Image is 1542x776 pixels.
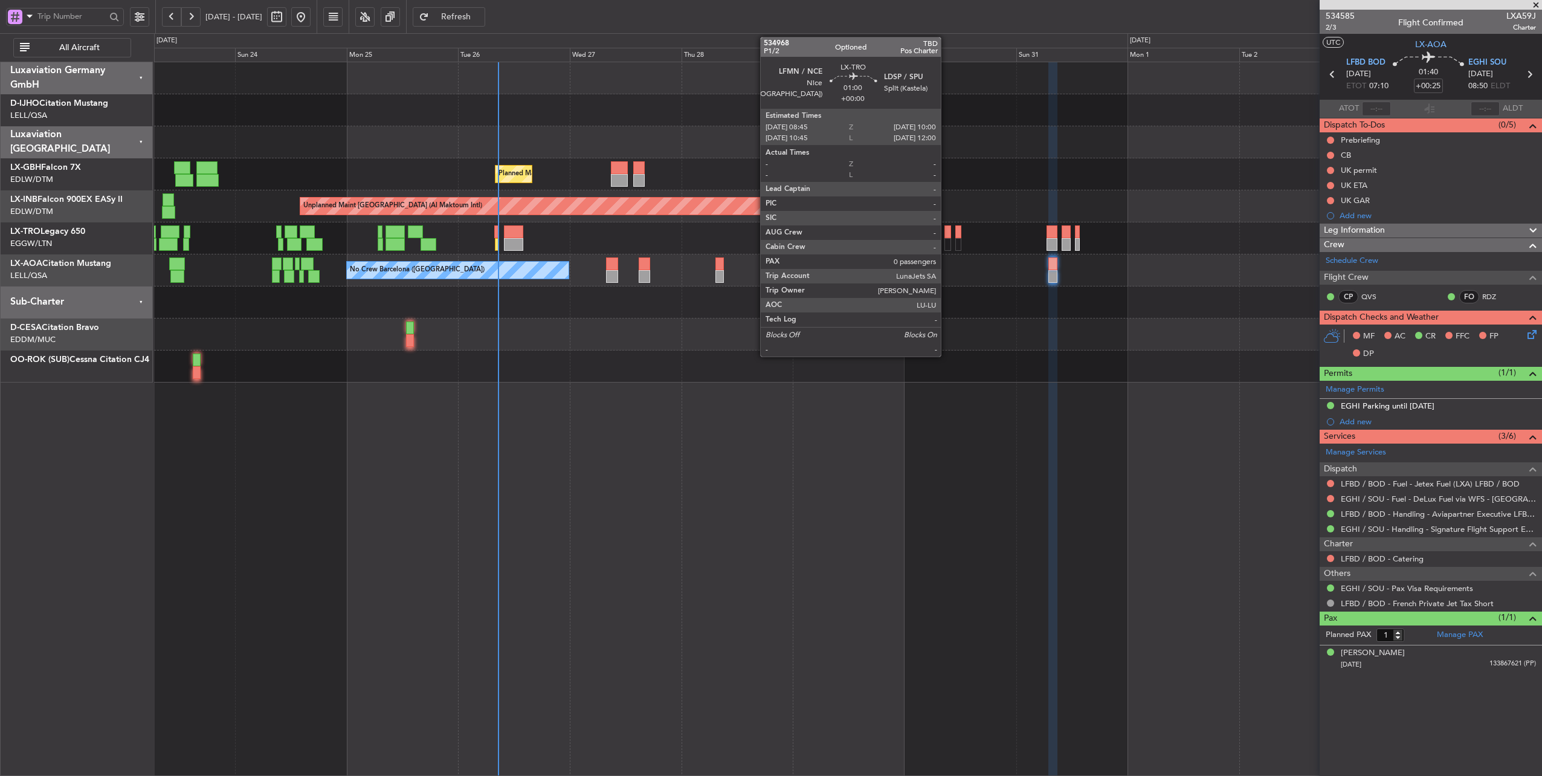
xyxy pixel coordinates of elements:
span: 01:40 [1419,66,1438,79]
a: LFBD / BOD - Catering [1341,554,1424,564]
a: EGHI / SOU - Fuel - DeLux Fuel via WFS - [GEOGRAPHIC_DATA] / SOU [1341,494,1536,504]
span: D-CESA [10,323,42,332]
span: ETOT [1346,80,1366,92]
span: LX-TRO [10,227,40,236]
span: (3/6) [1498,430,1516,442]
span: EGHI SOU [1468,57,1506,69]
span: (1/1) [1498,611,1516,624]
span: 534585 [1326,10,1355,22]
div: Flight Confirmed [1398,16,1463,29]
div: Mon 1 [1127,48,1239,62]
a: Schedule Crew [1326,255,1378,267]
span: Pax [1324,612,1337,626]
span: All Aircraft [32,44,127,52]
div: [DATE] [1130,36,1150,46]
span: [DATE] - [DATE] [205,11,262,22]
a: EDLW/DTM [10,206,53,217]
a: EGHI / SOU - Pax Visa Requirements [1341,583,1473,593]
span: ATOT [1339,103,1359,115]
span: ELDT [1491,80,1510,92]
span: Dispatch To-Dos [1324,118,1385,132]
span: Flight Crew [1324,271,1369,285]
a: LELL/QSA [10,270,47,281]
span: Crew [1324,238,1344,252]
span: 07:10 [1369,80,1389,92]
span: [DATE] [1341,660,1361,669]
span: FFC [1456,331,1469,343]
div: Add new [1340,416,1536,427]
span: (0/5) [1498,118,1516,131]
span: [DATE] [1346,68,1371,80]
a: LELL/QSA [10,110,47,121]
div: Tue 26 [458,48,570,62]
input: Trip Number [37,7,106,25]
span: Leg Information [1324,224,1385,238]
a: EGGW/LTN [10,238,52,249]
a: RDZ [1482,291,1509,302]
button: All Aircraft [13,38,131,57]
div: [DATE] [156,36,177,46]
a: D-CESACitation Bravo [10,323,99,332]
span: ALDT [1503,103,1523,115]
span: AC [1395,331,1405,343]
div: FO [1459,290,1479,303]
div: UK permit [1341,165,1377,175]
div: CB [1341,150,1351,160]
span: D-IJHO [10,99,39,108]
div: Sat 23 [123,48,235,62]
span: OO-ROK (SUB) [10,355,69,364]
div: UK ETA [1341,180,1367,190]
div: EGHI Parking until [DATE] [1341,401,1434,411]
span: [DATE] [1468,68,1493,80]
span: LFBD BOD [1346,57,1386,69]
a: Manage Services [1326,447,1386,459]
a: Manage PAX [1437,629,1483,641]
span: LX-GBH [10,163,41,172]
div: Wed 27 [570,48,682,62]
a: LFBD / BOD - Handling - Aviapartner Executive LFBD****MYhandling*** / BOD [1341,509,1536,519]
span: LX-INB [10,195,37,204]
a: LX-INBFalcon 900EX EASy II [10,195,123,204]
a: D-IJHOCitation Mustang [10,99,108,108]
span: Services [1324,430,1355,444]
span: LX-AOA [10,259,42,268]
div: Mon 25 [347,48,459,62]
span: LX-AOA [1415,38,1447,51]
a: LFBD / BOD - Fuel - Jetex Fuel (LXA) LFBD / BOD [1341,479,1520,489]
div: Thu 28 [682,48,793,62]
div: Fri 29 [793,48,905,62]
label: Planned PAX [1326,629,1371,641]
div: Sun 31 [1016,48,1128,62]
span: CR [1425,331,1436,343]
span: Charter [1324,537,1353,551]
div: UK GAR [1341,195,1370,205]
div: Sat 30 [905,48,1016,62]
a: Manage Permits [1326,384,1384,396]
button: Refresh [413,7,485,27]
span: DP [1363,348,1374,360]
span: MF [1363,331,1375,343]
span: 133867621 (PP) [1489,659,1536,669]
div: No Crew Barcelona ([GEOGRAPHIC_DATA]) [350,261,485,279]
span: (1/1) [1498,366,1516,379]
span: Permits [1324,367,1352,381]
span: LXA59J [1506,10,1536,22]
div: Add new [1340,210,1536,221]
a: OO-ROK (SUB)Cessna Citation CJ4 [10,355,149,364]
div: Planned Maint Nice ([GEOGRAPHIC_DATA]) [498,165,633,183]
span: FP [1489,331,1498,343]
span: Dispatch [1324,462,1357,476]
div: Unplanned Maint [GEOGRAPHIC_DATA] (Al Maktoum Intl) [303,197,482,215]
button: UTC [1323,37,1344,48]
div: Sun 24 [235,48,347,62]
div: [PERSON_NAME] [1341,647,1405,659]
span: Dispatch Checks and Weather [1324,311,1439,325]
span: 08:50 [1468,80,1488,92]
a: LX-AOACitation Mustang [10,259,111,268]
a: LFBD / BOD - French Private Jet Tax Short [1341,598,1494,609]
a: LX-TROLegacy 650 [10,227,85,236]
span: Charter [1506,22,1536,33]
a: EGHI / SOU - Handling - Signature Flight Support EGHI / SOU [1341,524,1536,534]
div: Tue 2 [1239,48,1351,62]
div: CP [1338,290,1358,303]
